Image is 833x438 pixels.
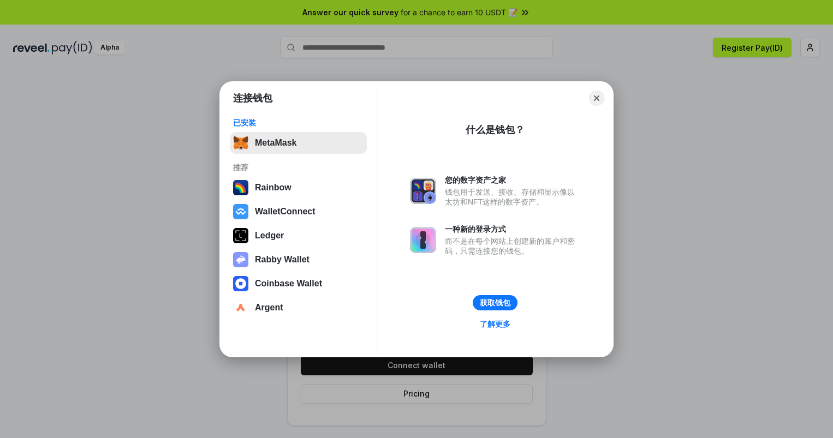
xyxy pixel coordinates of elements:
img: svg+xml,%3Csvg%20width%3D%2228%22%20height%3D%2228%22%20viewBox%3D%220%200%2028%2028%22%20fill%3D... [233,300,248,315]
div: 而不是在每个网站上创建新的账户和密码，只需连接您的钱包。 [445,236,580,256]
div: 您的数字资产之家 [445,175,580,185]
div: 获取钱包 [480,298,510,308]
img: svg+xml,%3Csvg%20xmlns%3D%22http%3A%2F%2Fwww.w3.org%2F2000%2Fsvg%22%20fill%3D%22none%22%20viewBox... [410,227,436,253]
img: svg+xml,%3Csvg%20width%3D%22120%22%20height%3D%22120%22%20viewBox%3D%220%200%20120%20120%22%20fil... [233,180,248,195]
img: svg+xml,%3Csvg%20xmlns%3D%22http%3A%2F%2Fwww.w3.org%2F2000%2Fsvg%22%20fill%3D%22none%22%20viewBox... [233,252,248,267]
button: WalletConnect [230,201,367,223]
button: Close [589,91,604,106]
div: Coinbase Wallet [255,279,322,289]
div: WalletConnect [255,207,316,217]
button: MetaMask [230,132,367,154]
div: 推荐 [233,163,364,172]
img: svg+xml,%3Csvg%20xmlns%3D%22http%3A%2F%2Fwww.w3.org%2F2000%2Fsvg%22%20width%3D%2228%22%20height%3... [233,228,248,243]
div: Rabby Wallet [255,255,310,265]
img: svg+xml,%3Csvg%20width%3D%2228%22%20height%3D%2228%22%20viewBox%3D%220%200%2028%2028%22%20fill%3D... [233,276,248,291]
div: Argent [255,303,283,313]
button: Ledger [230,225,367,247]
div: Rainbow [255,183,291,193]
button: 获取钱包 [473,295,517,310]
h1: 连接钱包 [233,92,272,105]
img: svg+xml,%3Csvg%20fill%3D%22none%22%20height%3D%2233%22%20viewBox%3D%220%200%2035%2033%22%20width%... [233,135,248,151]
div: 什么是钱包？ [466,123,525,136]
img: svg+xml,%3Csvg%20width%3D%2228%22%20height%3D%2228%22%20viewBox%3D%220%200%2028%2028%22%20fill%3D... [233,204,248,219]
div: 了解更多 [480,319,510,329]
button: Argent [230,297,367,319]
div: 钱包用于发送、接收、存储和显示像以太坊和NFT这样的数字资产。 [445,187,580,207]
button: Rainbow [230,177,367,199]
img: svg+xml,%3Csvg%20xmlns%3D%22http%3A%2F%2Fwww.w3.org%2F2000%2Fsvg%22%20fill%3D%22none%22%20viewBox... [410,178,436,204]
button: Rabby Wallet [230,249,367,271]
div: 已安装 [233,118,364,128]
div: Ledger [255,231,284,241]
div: MetaMask [255,138,296,148]
div: 一种新的登录方式 [445,224,580,234]
button: Coinbase Wallet [230,273,367,295]
a: 了解更多 [473,317,517,331]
